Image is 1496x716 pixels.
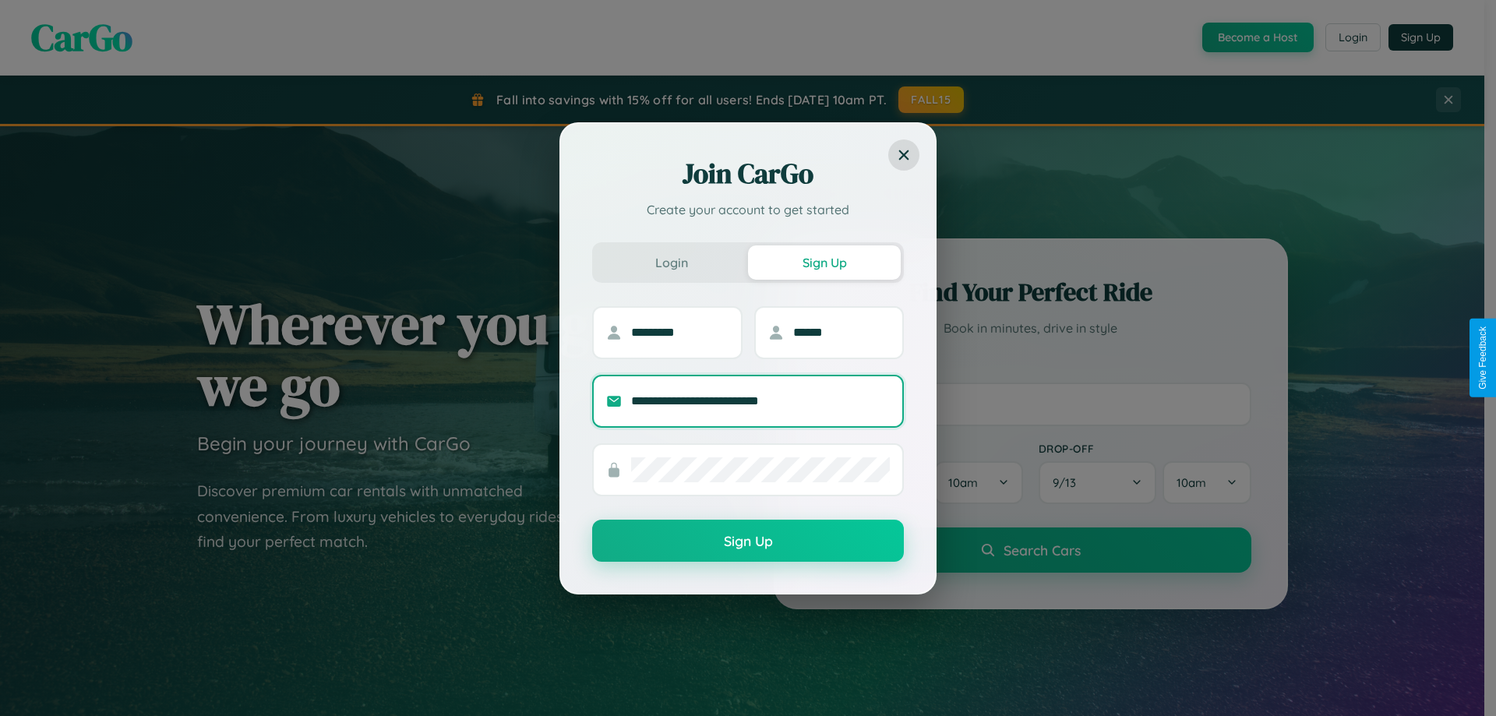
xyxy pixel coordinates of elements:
button: Login [595,245,748,280]
p: Create your account to get started [592,200,904,219]
button: Sign Up [592,520,904,562]
div: Give Feedback [1477,326,1488,390]
button: Sign Up [748,245,901,280]
h2: Join CarGo [592,155,904,192]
